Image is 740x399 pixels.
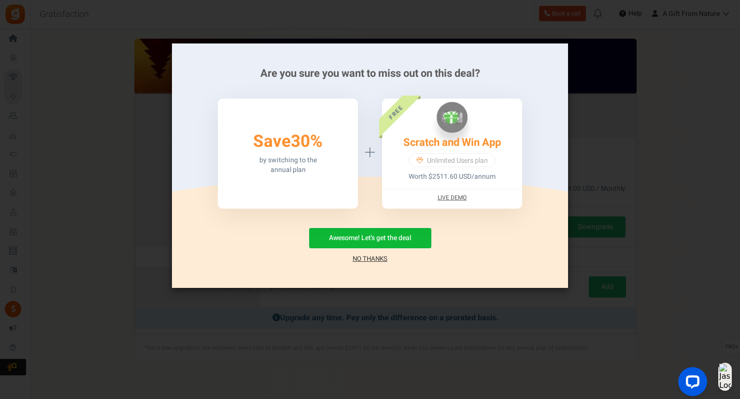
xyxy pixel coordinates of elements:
[427,156,488,166] span: Unlimited Users plan
[259,156,317,175] p: by switching to the annual plan
[253,132,323,151] h3: Save
[186,68,554,79] h2: Are you sure you want to miss out on this deal?
[403,135,501,150] a: Scratch and Win App
[409,172,496,182] p: Worth $2511.60 USD/annum
[438,194,467,202] a: Live Demo
[291,129,323,154] span: 30%
[365,81,426,142] div: FREE
[353,254,387,264] a: No Thanks
[309,228,431,248] button: Awesome! Let's get the deal
[437,102,468,133] img: Scratch and Win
